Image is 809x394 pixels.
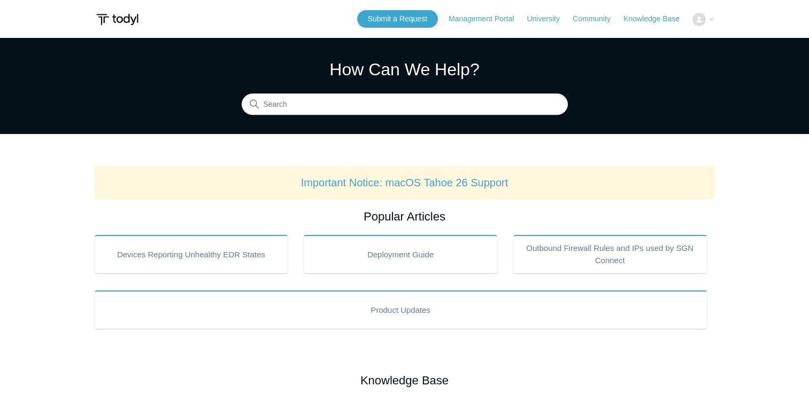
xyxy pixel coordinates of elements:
a: University [527,13,570,25]
a: Submit a Request [357,10,438,28]
a: Management Portal [449,13,525,25]
h2: Popular Articles [95,208,715,225]
h2: Knowledge Base [95,372,715,389]
a: Important Notice: macOS Tahoe 26 Support [301,177,508,188]
input: Search [242,94,568,115]
a: Outbound Firewall Rules and IPs used by SGN Connect [513,235,707,273]
a: Deployment Guide [304,235,497,273]
a: Knowledge Base [623,13,690,25]
a: Community [573,13,621,25]
a: Devices Reporting Unhealthy EDR States [95,235,288,273]
h1: How Can We Help? [242,57,568,82]
a: Product Updates [95,290,707,329]
img: Todyl Support Center Help Center home page [95,10,140,29]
